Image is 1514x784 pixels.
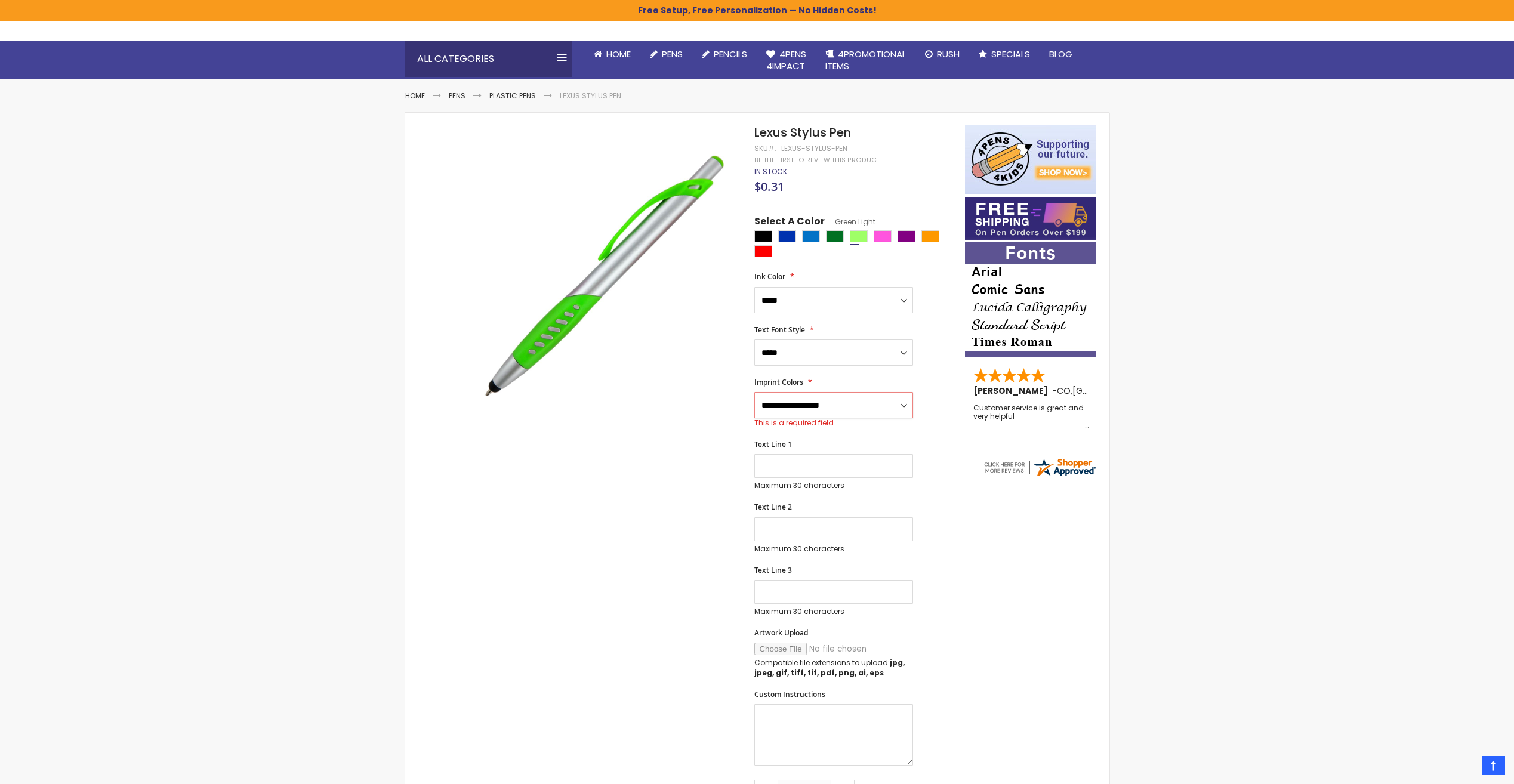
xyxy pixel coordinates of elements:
[754,143,776,153] strong: SKU
[754,166,787,177] span: In stock
[1052,385,1160,397] span: - ,
[754,271,785,282] span: Ink Color
[921,230,939,242] div: Orange
[584,41,640,67] a: Home
[991,48,1030,60] span: Specials
[965,125,1096,194] img: 4pens 4 kids
[778,230,796,242] div: Blue
[969,41,1040,67] a: Specials
[754,124,851,141] span: Lexus Stylus Pen
[692,41,757,67] a: Pencils
[449,91,465,101] a: Pens
[754,215,825,231] span: Select A Color
[754,245,772,257] div: Red
[754,658,913,677] p: Compatible file extensions to upload:
[754,481,913,490] p: Maximum 30 characters
[560,91,621,101] li: Lexus Stylus Pen
[606,48,631,60] span: Home
[754,418,913,428] div: This is a required field.
[754,325,805,335] span: Text Font Style
[850,230,868,242] div: Green Light
[816,41,915,80] a: 4PROMOTIONALITEMS
[766,48,806,72] span: 4Pens 4impact
[640,41,692,67] a: Pens
[754,544,913,554] p: Maximum 30 characters
[965,197,1096,240] img: Free shipping on orders over $199
[754,689,825,699] span: Custom Instructions
[1072,385,1160,397] span: [GEOGRAPHIC_DATA]
[754,156,880,165] a: Be the first to review this product
[754,607,913,616] p: Maximum 30 characters
[714,48,747,60] span: Pencils
[915,41,969,67] a: Rush
[781,144,847,153] div: Lexus-Stylus-Pen
[662,48,683,60] span: Pens
[754,658,905,677] strong: jpg, jpeg, gif, tiff, tif, pdf, png, ai, eps
[874,230,892,242] div: Pink
[754,377,803,387] span: Imprint Colors
[802,230,820,242] div: Blue Light
[1049,48,1072,60] span: Blog
[898,230,915,242] div: Purple
[754,502,792,512] span: Text Line 2
[1040,41,1082,67] a: Blog
[754,628,808,638] span: Artwork Upload
[982,456,1097,478] img: 4pens.com widget logo
[965,242,1096,357] img: font-personalization-examples
[754,565,792,575] span: Text Line 3
[405,41,572,77] div: All Categories
[489,91,536,101] a: Plastic Pens
[937,48,960,60] span: Rush
[1057,385,1071,397] span: CO
[466,142,739,415] img: lexus_side_light_green_1.jpg
[754,439,792,449] span: Text Line 1
[754,167,787,177] div: Availability
[1416,752,1514,784] iframe: Google Customer Reviews
[973,404,1089,430] div: Customer service is great and very helpful
[754,230,772,242] div: Black
[982,470,1097,480] a: 4pens.com certificate URL
[973,385,1052,397] span: [PERSON_NAME]
[405,91,425,101] a: Home
[825,48,906,72] span: 4PROMOTIONAL ITEMS
[826,230,844,242] div: Green
[757,41,816,80] a: 4Pens4impact
[825,217,875,227] span: Green Light
[754,178,784,195] span: $0.31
